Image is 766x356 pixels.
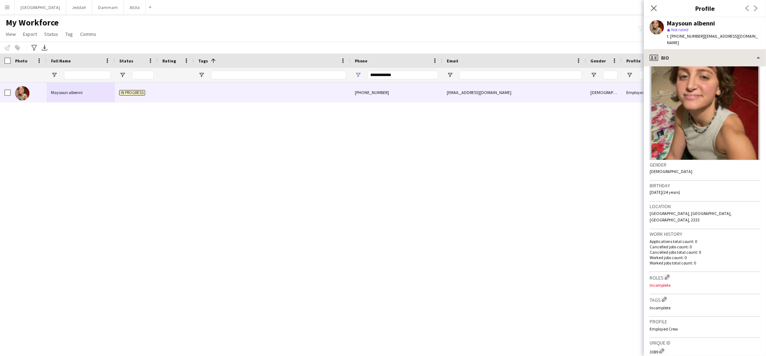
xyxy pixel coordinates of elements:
[92,0,124,14] button: Dammam
[15,0,66,14] button: [GEOGRAPHIC_DATA]
[667,20,715,27] div: Maysoun albenni
[355,58,367,64] span: Phone
[590,58,606,64] span: Gender
[650,273,760,281] h3: Roles
[667,33,758,45] span: | [EMAIL_ADDRESS][DOMAIN_NAME]
[650,260,760,266] p: Worked jobs total count: 0
[6,17,59,28] span: My Workforce
[650,255,760,260] p: Worked jobs count: 0
[65,31,73,37] span: Tag
[650,347,760,355] div: 3089
[650,282,760,288] p: Incomplete
[30,43,38,52] app-action-btn: Advanced filters
[671,27,688,32] span: Not rated
[132,71,154,79] input: Status Filter Input
[119,72,126,78] button: Open Filter Menu
[650,231,760,237] h3: Work history
[198,58,208,64] span: Tags
[650,244,760,249] p: Cancelled jobs count: 0
[644,49,766,66] div: Bio
[15,86,29,100] img: Maysoun albenni
[650,249,760,255] p: Cancelled jobs total count: 0
[40,43,49,52] app-action-btn: Export XLSX
[603,71,618,79] input: Gender Filter Input
[650,239,760,244] p: Applications total count: 0
[119,58,133,64] span: Status
[64,71,111,79] input: Full Name Filter Input
[41,29,61,39] a: Status
[124,0,146,14] button: AlUla
[51,58,71,64] span: Full Name
[650,182,760,189] h3: Birthday
[650,189,680,195] span: [DATE] (24 years)
[80,31,96,37] span: Comms
[368,71,438,79] input: Phone Filter Input
[62,29,76,39] a: Tag
[650,203,760,210] h3: Location
[650,296,760,303] h3: Tags
[77,29,99,39] a: Comms
[162,58,176,64] span: Rating
[119,90,145,95] span: In progress
[650,339,760,346] h3: Unique ID
[644,4,766,13] h3: Profile
[590,72,597,78] button: Open Filter Menu
[447,72,453,78] button: Open Filter Menu
[66,0,92,14] button: Jeddah
[198,72,205,78] button: Open Filter Menu
[626,58,641,64] span: Profile
[211,71,346,79] input: Tags Filter Input
[650,161,760,168] h3: Gender
[650,211,732,222] span: [GEOGRAPHIC_DATA], [GEOGRAPHIC_DATA], [GEOGRAPHIC_DATA], 2333
[650,169,692,174] span: [DEMOGRAPHIC_DATA]
[23,31,37,37] span: Export
[442,83,586,102] div: [EMAIL_ADDRESS][DOMAIN_NAME]
[44,31,58,37] span: Status
[650,326,760,332] p: Employed Crew
[650,305,760,310] p: Incomplete
[447,58,458,64] span: Email
[639,71,664,79] input: Profile Filter Input
[20,29,40,39] a: Export
[626,72,633,78] button: Open Filter Menu
[460,71,582,79] input: Email Filter Input
[650,318,760,325] h3: Profile
[6,31,16,37] span: View
[350,83,442,102] div: [PHONE_NUMBER]
[15,58,27,64] span: Photo
[650,52,760,160] img: Crew avatar or photo
[667,33,704,39] span: t. [PHONE_NUMBER]
[3,29,19,39] a: View
[51,90,83,95] span: Maysoun albenni
[586,83,622,102] div: [DEMOGRAPHIC_DATA]
[622,83,668,102] div: Employed Crew
[355,72,361,78] button: Open Filter Menu
[51,72,57,78] button: Open Filter Menu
